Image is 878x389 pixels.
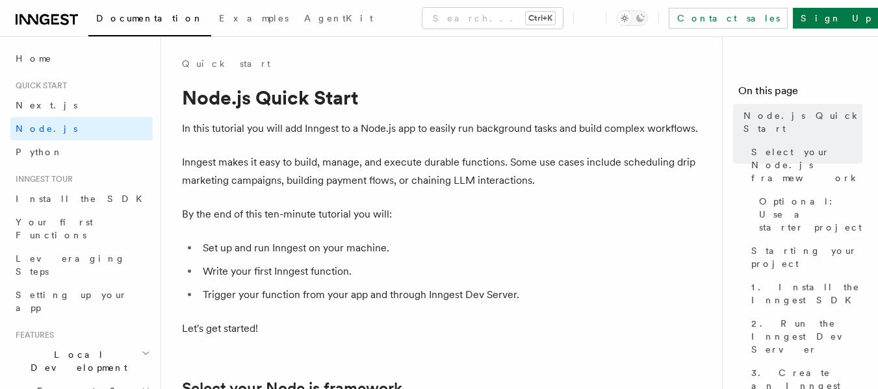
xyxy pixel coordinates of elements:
li: Set up and run Inngest on your machine. [199,239,702,257]
span: Local Development [10,348,142,374]
button: Toggle dark mode [617,10,648,26]
a: Select your Node.js framework [746,140,862,190]
h1: Node.js Quick Start [182,86,702,109]
a: Python [10,140,153,164]
a: Contact sales [669,8,788,29]
a: Optional: Use a starter project [754,190,862,239]
span: Next.js [16,100,77,110]
a: Node.js Quick Start [738,104,862,140]
span: Quick start [10,81,67,91]
p: Inngest makes it easy to build, manage, and execute durable functions. Some use cases include sch... [182,153,702,190]
span: Leveraging Steps [16,253,125,277]
span: Examples [219,13,289,23]
a: 2. Run the Inngest Dev Server [746,312,862,361]
span: Optional: Use a starter project [759,195,862,234]
kbd: Ctrl+K [526,12,555,25]
p: By the end of this ten-minute tutorial you will: [182,205,702,223]
span: Install the SDK [16,194,150,204]
span: Node.js Quick Start [743,109,862,135]
span: Setting up your app [16,290,127,313]
a: Documentation [88,4,211,36]
a: Next.js [10,94,153,117]
span: Select your Node.js framework [751,145,862,184]
span: Inngest tour [10,174,73,184]
li: Trigger your function from your app and through Inngest Dev Server. [199,286,702,304]
span: Your first Functions [16,217,93,240]
span: Starting your project [751,244,862,270]
a: Starting your project [746,239,862,275]
a: Your first Functions [10,210,153,247]
span: 1. Install the Inngest SDK [751,281,862,307]
span: Python [16,147,63,157]
a: 1. Install the Inngest SDK [746,275,862,312]
span: AgentKit [304,13,373,23]
a: Home [10,47,153,70]
p: In this tutorial you will add Inngest to a Node.js app to easily run background tasks and build c... [182,119,702,138]
button: Search...Ctrl+K [422,8,563,29]
a: Quick start [182,57,270,70]
a: Node.js [10,117,153,140]
a: Examples [211,4,296,35]
li: Write your first Inngest function. [199,262,702,281]
a: Install the SDK [10,187,153,210]
h4: On this page [738,83,862,104]
span: Documentation [96,13,203,23]
button: Local Development [10,343,153,379]
a: AgentKit [296,4,381,35]
a: Leveraging Steps [10,247,153,283]
span: Home [16,52,52,65]
p: Let's get started! [182,320,702,338]
span: Node.js [16,123,77,134]
a: Setting up your app [10,283,153,320]
span: 2. Run the Inngest Dev Server [751,317,862,356]
span: Features [10,330,54,340]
